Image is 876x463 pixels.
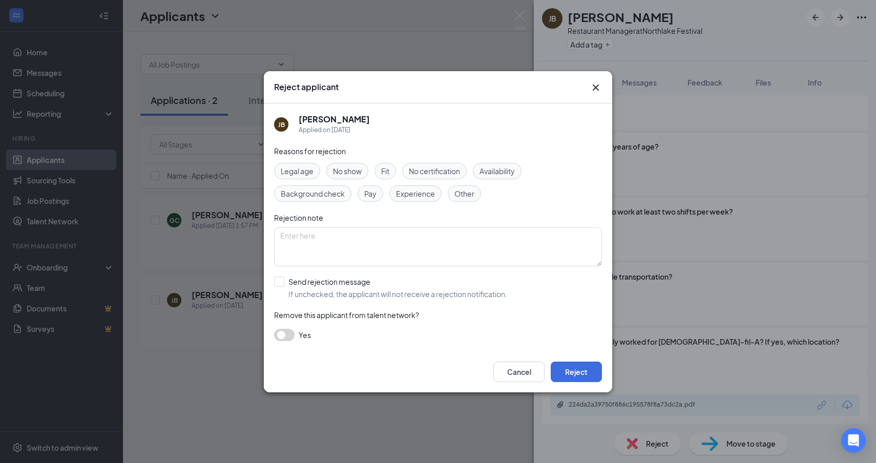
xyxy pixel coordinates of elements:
[454,188,474,199] span: Other
[493,362,545,382] button: Cancel
[479,165,515,177] span: Availability
[274,146,346,156] span: Reasons for rejection
[333,165,362,177] span: No show
[299,125,370,135] div: Applied on [DATE]
[590,81,602,94] button: Close
[590,81,602,94] svg: Cross
[274,310,419,320] span: Remove this applicant from talent network?
[274,213,323,222] span: Rejection note
[299,114,370,125] h5: [PERSON_NAME]
[381,165,389,177] span: Fit
[551,362,602,382] button: Reject
[841,428,866,453] div: Open Intercom Messenger
[364,188,377,199] span: Pay
[299,329,311,341] span: Yes
[409,165,460,177] span: No certification
[396,188,435,199] span: Experience
[278,120,285,129] div: JB
[281,165,314,177] span: Legal age
[281,188,345,199] span: Background check
[274,81,339,93] h3: Reject applicant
